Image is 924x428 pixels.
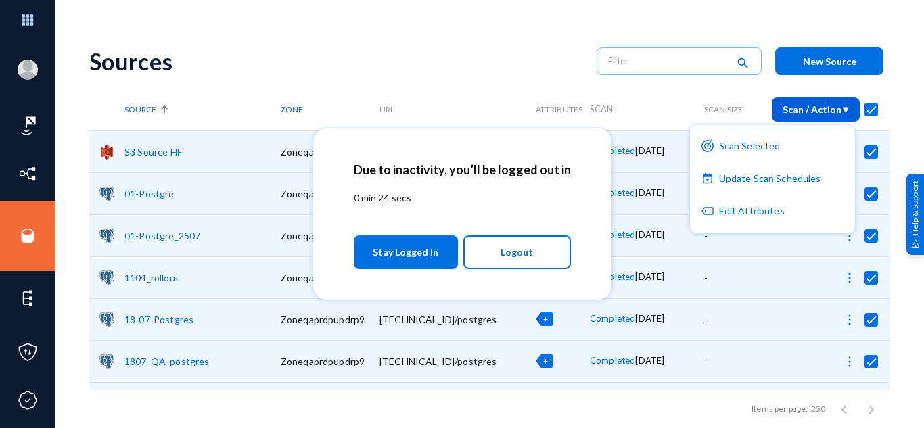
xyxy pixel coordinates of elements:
[354,162,571,177] h2: Due to inactivity, you’ll be logged out in
[463,235,571,269] button: Logout
[354,191,571,205] p: 0 min 24 secs
[373,240,438,264] span: Stay Logged In
[501,241,533,264] span: Logout
[354,235,459,269] button: Stay Logged In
